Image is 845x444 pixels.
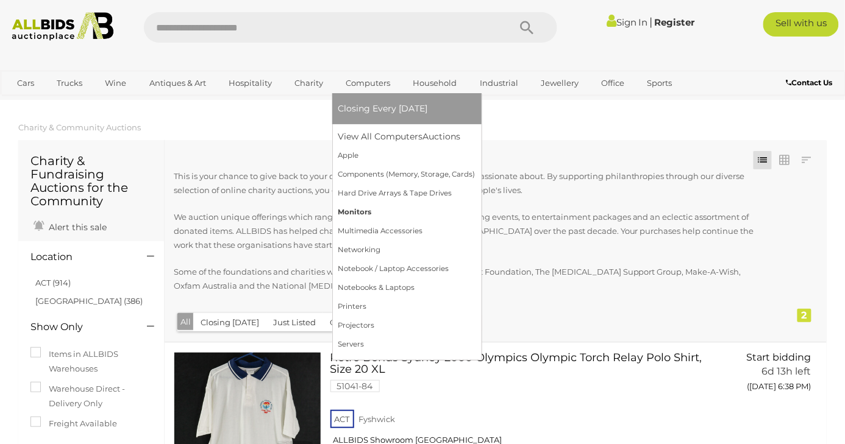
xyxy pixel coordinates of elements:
[287,73,331,93] a: Charity
[174,169,755,198] p: This is your chance to give back to your community, or to help causes you're passionate about. By...
[141,73,214,93] a: Antiques & Art
[18,122,141,132] a: Charity & Community Auctions
[323,313,388,332] button: Closing Next
[30,322,129,333] h4: Show Only
[30,347,152,376] label: Items in ALLBIDS Warehouses
[6,12,119,41] img: Allbids.com.au
[726,352,815,398] a: Start bidding 6d 13h left ([DATE] 6:38 PM)
[49,73,90,93] a: Trucks
[30,217,110,235] a: Alert this sale
[405,73,465,93] a: Household
[30,417,117,431] label: Freight Available
[650,15,653,29] span: |
[763,12,839,37] a: Sell with us
[496,12,557,43] button: Search
[177,313,194,331] button: All
[30,382,152,411] label: Warehouse Direct - Delivery Only
[98,73,135,93] a: Wine
[221,73,280,93] a: Hospitality
[640,73,680,93] a: Sports
[46,222,107,233] span: Alert this sale
[338,73,399,93] a: Computers
[607,16,648,28] a: Sign In
[35,278,71,287] a: ACT (914)
[797,309,811,322] div: 2
[747,351,811,363] span: Start bidding
[35,296,143,306] a: [GEOGRAPHIC_DATA] (386)
[9,73,42,93] a: Cars
[472,73,526,93] a: Industrial
[174,210,755,253] p: We auction unique offerings which range from dinner experiences and sporting events, to entertain...
[655,16,695,28] a: Register
[266,313,323,332] button: Just Listed
[9,93,112,113] a: [GEOGRAPHIC_DATA]
[30,154,152,208] h1: Charity & Fundraising Auctions for the Community
[533,73,587,93] a: Jewellery
[30,252,129,263] h4: Location
[594,73,633,93] a: Office
[786,76,836,90] a: Contact Us
[174,265,755,294] p: Some of the foundations and charities we've partnered with include the Heart Foundation, The [MED...
[193,313,266,332] button: Closing [DATE]
[786,78,833,87] b: Contact Us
